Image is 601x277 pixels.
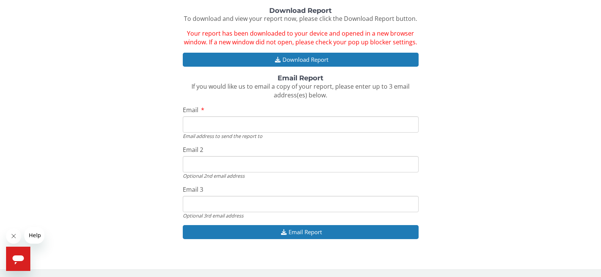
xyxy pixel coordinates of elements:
div: Optional 2nd email address [183,172,419,179]
span: Email 3 [183,185,203,194]
iframe: Close message [6,228,21,244]
button: Download Report [183,53,419,67]
strong: Email Report [278,74,323,82]
span: Your report has been downloaded to your device and opened in a new browser window. If a new windo... [184,29,417,46]
span: Email 2 [183,146,203,154]
span: If you would like us to email a copy of your report, please enter up to 3 email address(es) below. [191,82,410,99]
strong: Download Report [269,6,332,15]
iframe: Message from company [24,227,44,244]
span: To download and view your report now, please click the Download Report button. [184,14,417,23]
span: Email [183,106,198,114]
button: Email Report [183,225,419,239]
iframe: Button to launch messaging window [6,247,30,271]
div: Optional 3rd email address [183,212,419,219]
div: Email address to send the report to [183,133,419,139]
